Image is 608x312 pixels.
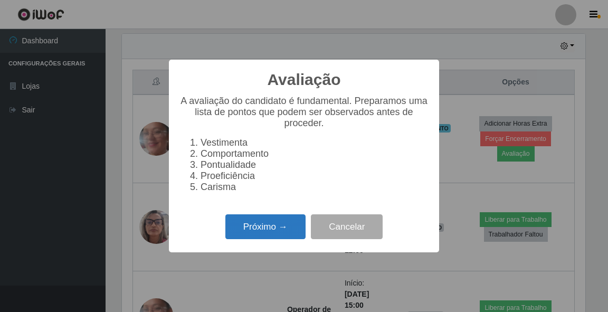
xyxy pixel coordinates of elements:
[201,182,429,193] li: Carisma
[201,171,429,182] li: Proeficiência
[179,96,429,129] p: A avaliação do candidato é fundamental. Preparamos uma lista de pontos que podem ser observados a...
[201,159,429,171] li: Pontualidade
[201,137,429,148] li: Vestimenta
[268,70,341,89] h2: Avaliação
[225,214,306,239] button: Próximo →
[311,214,383,239] button: Cancelar
[201,148,429,159] li: Comportamento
